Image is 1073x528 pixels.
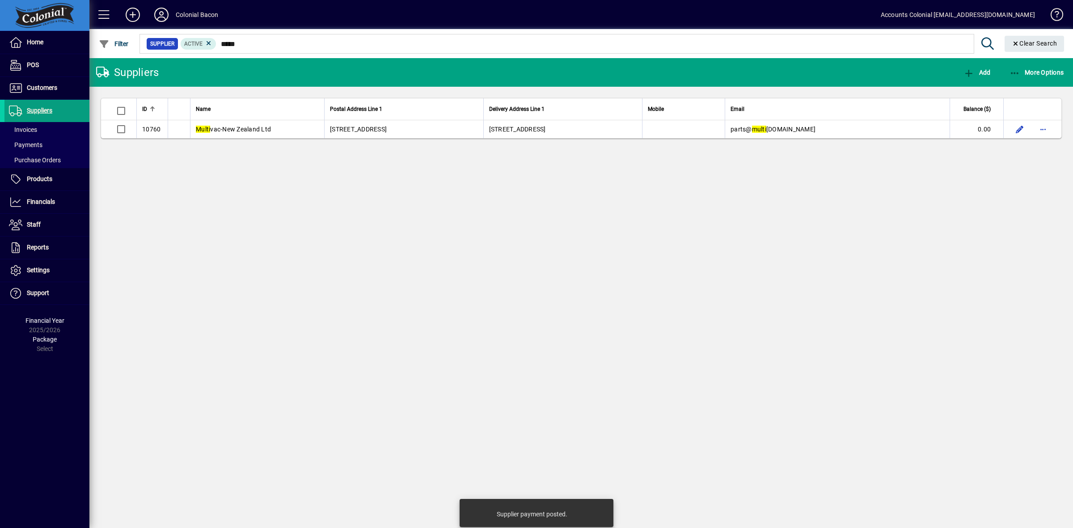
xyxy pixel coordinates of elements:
[27,175,52,182] span: Products
[330,104,382,114] span: Postal Address Line 1
[176,8,218,22] div: Colonial Bacon
[142,126,161,133] span: 10760
[196,126,210,133] em: Multi
[752,126,766,133] em: multi
[4,168,89,190] a: Products
[1010,69,1064,76] span: More Options
[9,126,37,133] span: Invoices
[4,77,89,99] a: Customers
[1044,2,1062,31] a: Knowledge Base
[4,54,89,76] a: POS
[96,65,159,80] div: Suppliers
[4,214,89,236] a: Staff
[963,104,991,114] span: Balance ($)
[27,107,52,114] span: Suppliers
[881,8,1035,22] div: Accounts Colonial [EMAIL_ADDRESS][DOMAIN_NAME]
[4,282,89,304] a: Support
[4,122,89,137] a: Invoices
[118,7,147,23] button: Add
[142,104,162,114] div: ID
[33,336,57,343] span: Package
[27,289,49,296] span: Support
[25,317,64,324] span: Financial Year
[731,126,815,133] span: parts@ [DOMAIN_NAME]
[147,7,176,23] button: Profile
[961,64,993,80] button: Add
[489,126,546,133] span: [STREET_ADDRESS]
[1005,36,1065,52] button: Clear
[27,38,43,46] span: Home
[4,237,89,259] a: Reports
[196,126,271,133] span: vac-New Zealand Ltd
[27,221,41,228] span: Staff
[9,156,61,164] span: Purchase Orders
[4,31,89,54] a: Home
[97,36,131,52] button: Filter
[1036,122,1050,136] button: More options
[142,104,147,114] span: ID
[9,141,42,148] span: Payments
[955,104,999,114] div: Balance ($)
[196,104,319,114] div: Name
[489,104,545,114] span: Delivery Address Line 1
[27,84,57,91] span: Customers
[27,244,49,251] span: Reports
[731,104,744,114] span: Email
[1012,40,1057,47] span: Clear Search
[196,104,211,114] span: Name
[4,191,89,213] a: Financials
[963,69,990,76] span: Add
[4,137,89,152] a: Payments
[1007,64,1066,80] button: More Options
[150,39,174,48] span: Supplier
[950,120,1003,138] td: 0.00
[4,152,89,168] a: Purchase Orders
[27,61,39,68] span: POS
[731,104,944,114] div: Email
[27,266,50,274] span: Settings
[181,38,216,50] mat-chip: Activation Status: Active
[184,41,203,47] span: Active
[648,104,719,114] div: Mobile
[497,510,567,519] div: Supplier payment posted.
[648,104,664,114] span: Mobile
[1013,122,1027,136] button: Edit
[330,126,387,133] span: [STREET_ADDRESS]
[99,40,129,47] span: Filter
[4,259,89,282] a: Settings
[27,198,55,205] span: Financials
